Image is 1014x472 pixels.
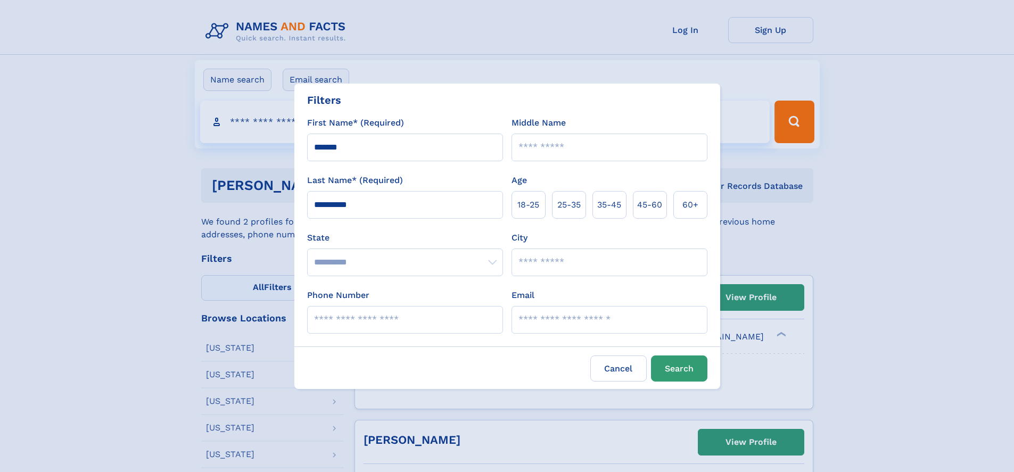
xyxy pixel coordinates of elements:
[651,355,707,382] button: Search
[512,231,527,244] label: City
[590,355,647,382] label: Cancel
[512,289,534,302] label: Email
[307,117,404,129] label: First Name* (Required)
[512,174,527,187] label: Age
[517,198,539,211] span: 18‑25
[307,174,403,187] label: Last Name* (Required)
[597,198,621,211] span: 35‑45
[307,231,503,244] label: State
[557,198,581,211] span: 25‑35
[307,289,369,302] label: Phone Number
[682,198,698,211] span: 60+
[637,198,662,211] span: 45‑60
[512,117,566,129] label: Middle Name
[307,92,341,108] div: Filters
